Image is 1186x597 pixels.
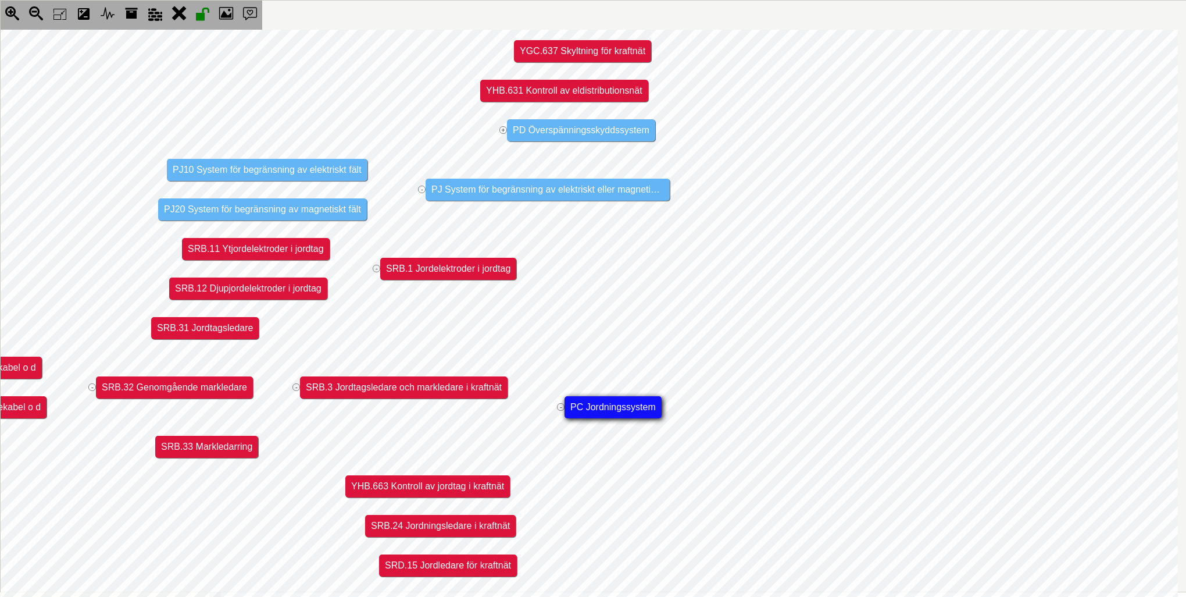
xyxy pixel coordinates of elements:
jmnode: SRB.31 Jordtagsledare [151,317,259,339]
jmnode: SRB.24 Jordningsledare i kraftnät [365,515,516,537]
jmexpander: - [292,383,300,391]
i: Låsredigering (endast visningsläge) [191,1,215,29]
jmnode: SRB.3 Jordtagsledare och markledare i kraftnät [300,376,508,399]
jmnode: PC Jordningssystem [565,396,662,418]
i: Feedback [238,1,262,29]
jmnode: YGC.637 Skyltning för kraftnät [514,40,651,62]
jmnode: SRB.32 Genomgående markledare [96,376,253,399]
i: Radera [167,1,191,29]
i: Expandera alla / Kollapsa alla [72,1,96,29]
jmnode: YHB.663 Kontroll av jordtag i kraftnät [345,475,510,497]
jmnode: PJ20 System för begränsning av magnetiskt fält [158,198,367,221]
jmnode: PJ System för begränsning av elektriskt eller magnetiskt fält [426,179,670,201]
i: Visa egenskaper [119,1,143,29]
jmnode: PD Överspänningsskyddssystem [507,119,655,141]
i: Zooma ut [24,1,48,29]
jmnode: SRB.11 Ytjordelektroder i jordtag [182,238,330,260]
i: Zooma in [1,1,24,29]
jmexpander: - [557,403,565,411]
i: Material [143,1,167,29]
jmexpander: + [499,126,507,134]
jmnode: SRB.33 Markledarring [155,436,258,458]
jmnode: PJ10 System för begränsning av elektriskt fält [167,159,367,181]
jmnode: SRD.15 Jordledare för kraftnät [379,555,517,577]
jmexpander: - [418,186,426,193]
i: Avsluta helskärmsläge [48,1,72,29]
i: Visa aktiviteter [96,1,120,29]
jmexpander: - [88,383,96,391]
jmnode: SRB.1 Jordelektroder i jordtag [380,258,516,280]
i: Skriva ut [215,1,238,29]
jmnode: SRB.12 Djupjordelektroder i jordtag [169,278,327,300]
jmexpander: - [373,265,380,272]
jmnode: YHB.631 Kontroll av eldistributionsnät [480,80,648,102]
